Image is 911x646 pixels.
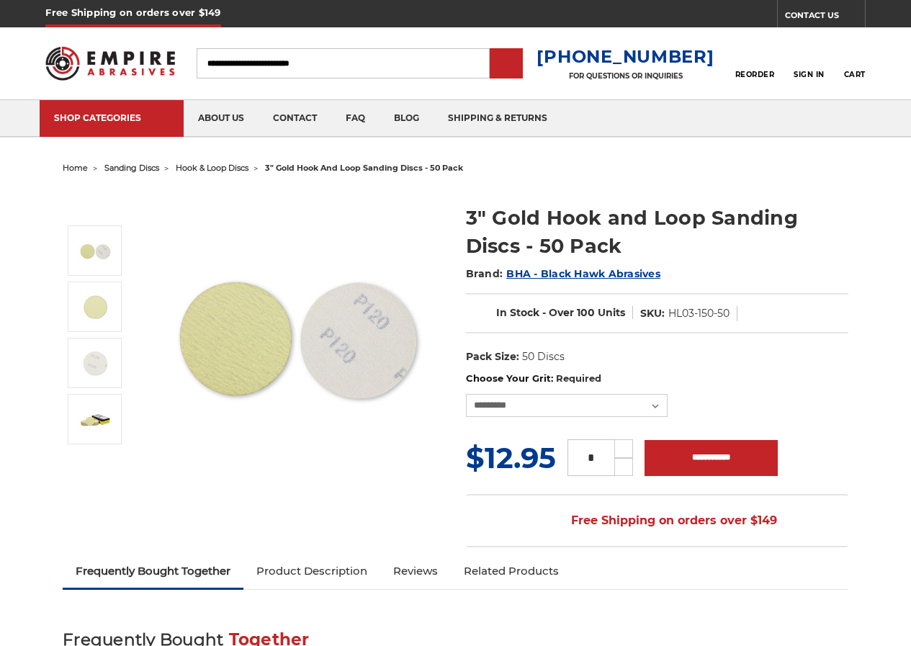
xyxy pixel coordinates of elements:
[598,306,625,319] span: Units
[735,48,775,78] a: Reorder
[176,163,248,173] a: hook & loop discs
[78,194,113,225] button: Previous
[506,267,660,280] a: BHA - Black Hawk Abrasives
[542,306,574,319] span: - Over
[259,100,331,137] a: contact
[794,70,825,79] span: Sign In
[380,555,451,587] a: Reviews
[77,401,113,437] img: 50 pack of 3 inch hook and loop sanding discs gold
[844,70,866,79] span: Cart
[492,50,521,78] input: Submit
[184,100,259,137] a: about us
[77,345,113,381] img: velcro backed 3 inch sanding disc
[331,100,380,137] a: faq
[537,71,714,81] p: FOR QUESTIONS OR INQUIRIES
[496,306,539,319] span: In Stock
[265,163,463,173] span: 3" gold hook and loop sanding discs - 50 pack
[785,7,865,27] a: CONTACT US
[451,555,572,587] a: Related Products
[54,112,169,123] div: SHOP CATEGORIES
[63,555,243,587] a: Frequently Bought Together
[537,506,777,535] span: Free Shipping on orders over $149
[556,372,601,384] small: Required
[668,306,730,321] dd: HL03-150-50
[380,100,434,137] a: blog
[434,100,562,137] a: shipping & returns
[78,447,113,478] button: Next
[522,349,565,364] dd: 50 Discs
[466,440,556,475] span: $12.95
[466,349,519,364] dt: Pack Size:
[243,555,380,587] a: Product Description
[77,233,113,269] img: 3 inch gold hook and loop sanding discs
[104,163,159,173] a: sanding discs
[466,267,503,280] span: Brand:
[844,48,866,79] a: Cart
[640,306,665,321] dt: SKU:
[45,38,174,89] img: Empire Abrasives
[63,163,88,173] a: home
[153,189,441,477] img: 3 inch gold hook and loop sanding discs
[466,204,848,260] h1: 3" Gold Hook and Loop Sanding Discs - 50 Pack
[577,306,595,319] span: 100
[537,46,714,67] a: [PHONE_NUMBER]
[735,70,775,79] span: Reorder
[466,372,848,386] label: Choose Your Grit:
[77,289,113,325] img: premium 3" sanding disc with hook and loop backing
